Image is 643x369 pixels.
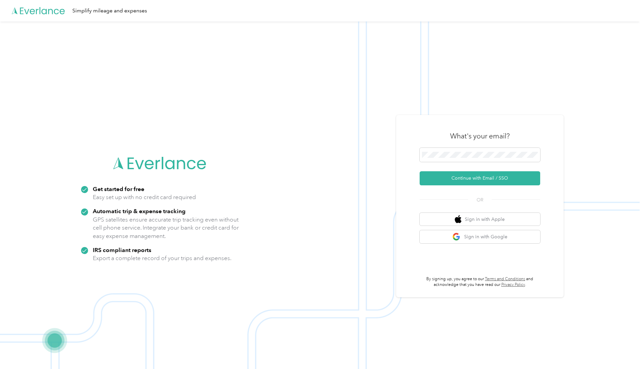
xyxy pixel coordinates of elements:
[501,282,525,287] a: Privacy Policy
[485,276,525,282] a: Terms and Conditions
[450,131,510,141] h3: What's your email?
[605,331,643,369] iframe: Everlance-gr Chat Button Frame
[420,230,540,243] button: google logoSign in with Google
[72,7,147,15] div: Simplify mileage and expenses
[420,171,540,185] button: Continue with Email / SSO
[93,246,151,253] strong: IRS compliant reports
[93,216,239,240] p: GPS satellites ensure accurate trip tracking even without cell phone service. Integrate your bank...
[93,185,144,192] strong: Get started for free
[93,254,231,262] p: Export a complete record of your trips and expenses.
[455,215,461,224] img: apple logo
[468,196,492,203] span: OR
[452,233,461,241] img: google logo
[420,276,540,288] p: By signing up, you agree to our and acknowledge that you have read our .
[93,207,186,214] strong: Automatic trip & expense tracking
[93,193,196,201] p: Easy set up with no credit card required
[420,213,540,226] button: apple logoSign in with Apple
